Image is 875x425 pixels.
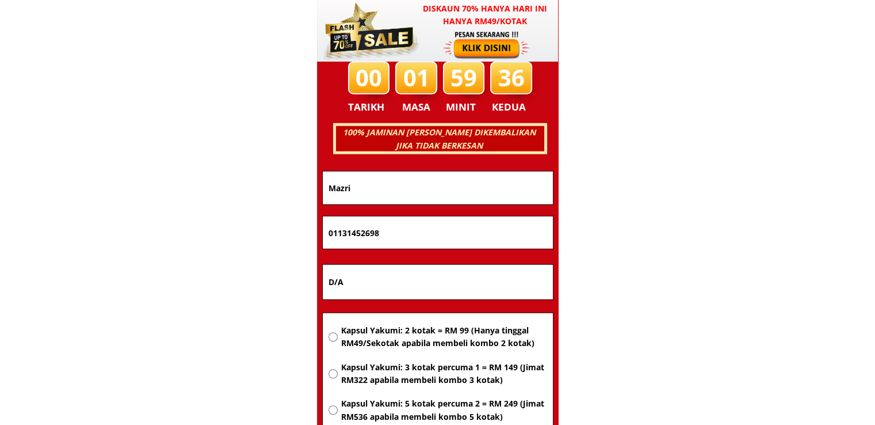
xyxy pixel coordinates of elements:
h3: KEDUA [492,99,529,115]
h3: TARIKH [348,99,396,115]
h3: MINIT [446,99,480,115]
input: Nama penuh [326,172,550,204]
h3: 100% JAMINAN [PERSON_NAME] DIKEMBALIKAN JIKA TIDAK BERKESAN [334,126,544,152]
span: Kapsul Yakumi: 2 kotak = RM 99 (Hanya tinggal RM49/Sekotak apabila membeli kombo 2 kotak) [341,324,547,350]
h3: Diskaun 70% hanya hari ini hanya RM49/kotak [412,2,559,28]
span: Kapsul Yakumi: 5 kotak percuma 2 = RM 249 (Jimat RM536 apabila membeli kombo 5 kotak) [341,397,547,423]
h3: MASA [397,99,436,115]
span: Kapsul Yakumi: 3 kotak percuma 1 = RM 149 (Jimat RM322 apabila membeli kombo 3 kotak) [341,361,547,387]
input: Nombor Telefon Bimbit [326,217,550,249]
input: Alamat [326,265,550,299]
